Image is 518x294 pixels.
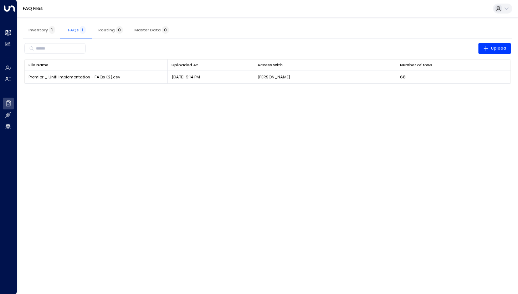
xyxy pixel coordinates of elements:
[483,45,506,52] span: Upload
[98,27,123,32] span: Routing
[257,62,392,68] div: Access With
[400,62,506,68] div: Number of rows
[400,62,432,68] div: Number of rows
[29,74,120,80] span: Premier _ Uniti Implementation - FAQs (2).csv
[257,74,290,80] p: [PERSON_NAME]
[49,26,55,34] span: 1
[171,74,200,80] p: [DATE] 9:14 PM
[171,62,249,68] div: Uploaded At
[68,27,86,32] span: FAQs
[478,43,511,53] button: Upload
[116,26,123,34] span: 0
[29,62,163,68] div: File Name
[23,5,43,11] a: FAQ Files
[171,62,198,68] div: Uploaded At
[29,27,55,32] span: Inventory
[29,62,48,68] div: File Name
[162,26,169,34] span: 0
[400,74,406,80] span: 68
[80,26,86,34] span: 1
[134,27,169,32] span: Master Data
